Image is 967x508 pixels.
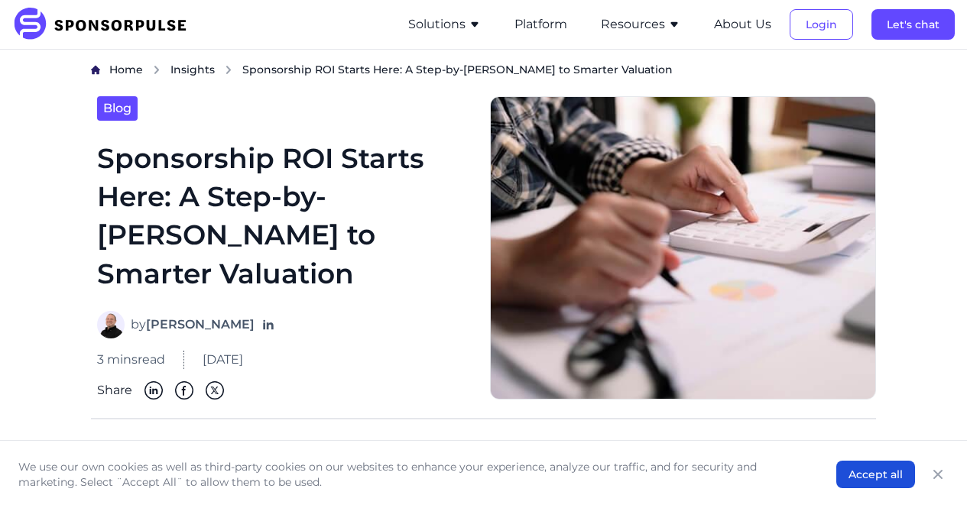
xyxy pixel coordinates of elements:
[91,65,100,75] img: Home
[18,459,806,490] p: We use our own cookies as well as third-party cookies on our websites to enhance your experience,...
[242,62,673,77] span: Sponsorship ROI Starts Here: A Step-by-[PERSON_NAME] to Smarter Valuation
[871,18,955,31] a: Let's chat
[175,381,193,400] img: Facebook
[144,381,163,400] img: Linkedin
[170,63,215,76] span: Insights
[206,381,224,400] img: Twitter
[891,435,967,508] iframe: Chat Widget
[97,351,165,369] span: 3 mins read
[97,96,138,121] a: Blog
[109,63,143,76] span: Home
[224,65,233,75] img: chevron right
[97,311,125,338] img: Neal Covant
[203,351,243,369] span: [DATE]
[790,18,853,31] a: Login
[12,8,198,41] img: SponsorPulse
[170,62,215,78] a: Insights
[109,62,143,78] a: Home
[714,18,771,31] a: About Us
[514,18,567,31] a: Platform
[714,15,771,34] button: About Us
[97,139,472,293] h1: Sponsorship ROI Starts Here: A Step-by-[PERSON_NAME] to Smarter Valuation
[601,15,680,34] button: Resources
[261,317,276,332] a: Follow on LinkedIn
[514,15,567,34] button: Platform
[871,9,955,40] button: Let's chat
[146,317,255,332] strong: [PERSON_NAME]
[689,438,876,459] span: Related insights
[836,461,915,488] button: Accept all
[790,9,853,40] button: Login
[131,315,255,334] span: by
[408,15,481,34] button: Solutions
[490,96,877,400] img: Getty Images courtesy of Unsplash
[97,381,132,400] span: Share
[152,65,161,75] img: chevron right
